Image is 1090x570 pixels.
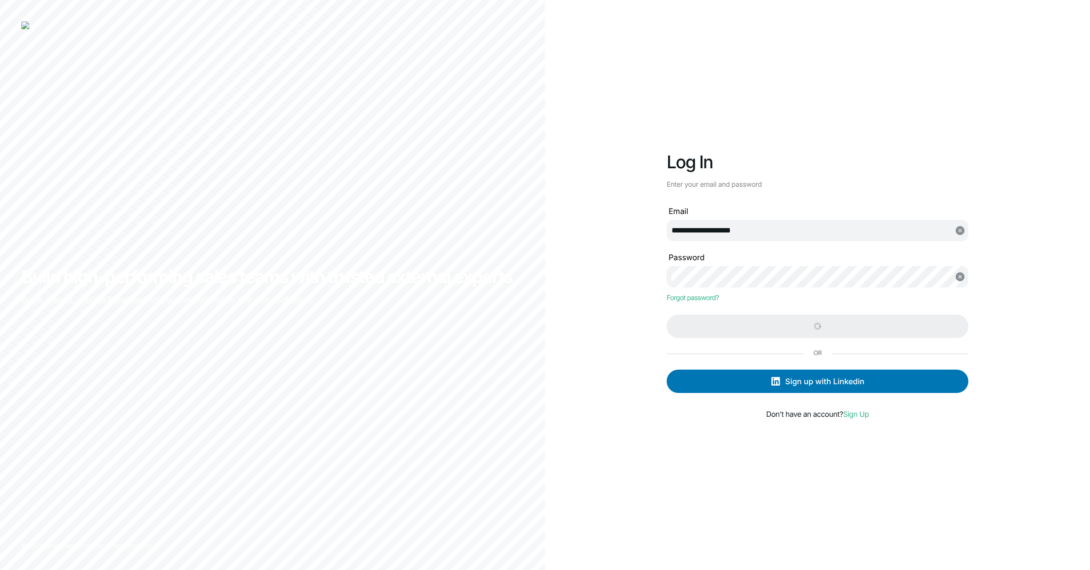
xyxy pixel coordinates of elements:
[667,408,968,421] p: Don't have an account?
[21,293,513,306] p: Quick, candid, unbiased feedback so you can continue to hire with confidence.
[952,271,968,283] button: clear
[667,205,968,217] label: Email
[667,370,968,393] button: Sign up with Linkedin
[667,251,968,263] label: Password
[21,543,513,549] small: © 2023 AgencyDiagonal Limited. All rights reserved.
[814,348,822,359] p: OR
[785,371,865,392] div: Sign up with Linkedin
[952,225,968,236] button: clear
[667,294,719,302] a: Forgot password?
[667,149,968,175] h2: Log In
[21,21,119,29] img: Candid-Logo-White.png
[843,410,869,419] a: Sign Up
[21,266,513,288] h1: Build high-performing sales teams with trusted external experts
[667,180,968,190] p: Enter your email and password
